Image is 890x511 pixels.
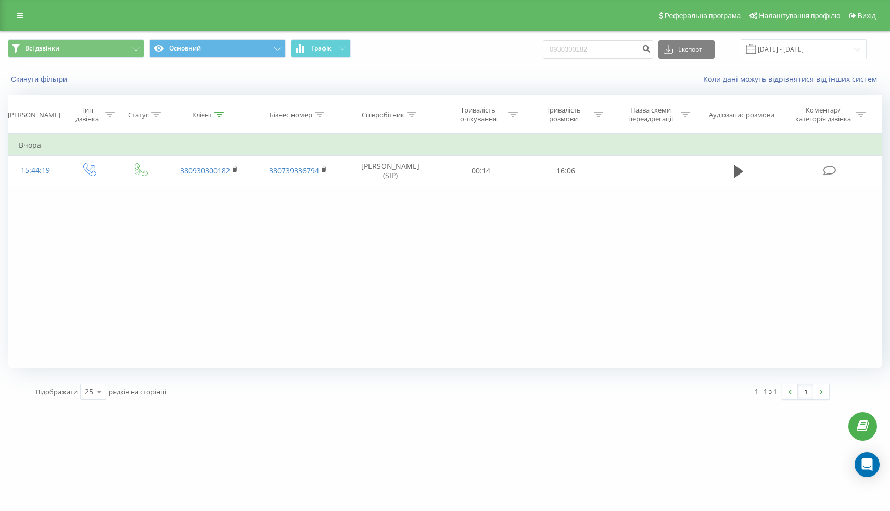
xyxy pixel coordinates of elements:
[622,106,678,123] div: Назва схеми переадресації
[19,160,52,181] div: 15:44:19
[128,110,149,119] div: Статус
[759,11,840,20] span: Налаштування профілю
[109,387,166,396] span: рядків на сторінці
[342,156,438,186] td: [PERSON_NAME] (SIP)
[270,110,312,119] div: Бізнес номер
[149,39,286,58] button: Основний
[798,384,813,399] a: 1
[709,110,774,119] div: Аудіозапис розмови
[362,110,404,119] div: Співробітник
[8,135,882,156] td: Вчора
[72,106,103,123] div: Тип дзвінка
[311,45,332,52] span: Графік
[8,110,60,119] div: [PERSON_NAME]
[450,106,506,123] div: Тривалість очікування
[755,386,777,396] div: 1 - 1 з 1
[665,11,741,20] span: Реферальна програма
[536,106,591,123] div: Тривалість розмови
[793,106,854,123] div: Коментар/категорія дзвінка
[438,156,524,186] td: 00:14
[8,74,72,84] button: Скинути фільтри
[269,166,319,176] a: 380739336794
[524,156,609,186] td: 16:06
[703,74,882,84] a: Коли дані можуть відрізнятися вiд інших систем
[192,110,212,119] div: Клієнт
[8,39,144,58] button: Всі дзвінки
[658,40,715,59] button: Експорт
[291,39,351,58] button: Графік
[180,166,230,176] a: 380930300182
[855,452,880,477] div: Open Intercom Messenger
[858,11,876,20] span: Вихід
[85,387,93,397] div: 25
[36,387,78,396] span: Відображати
[25,44,59,53] span: Всі дзвінки
[543,40,653,59] input: Пошук за номером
